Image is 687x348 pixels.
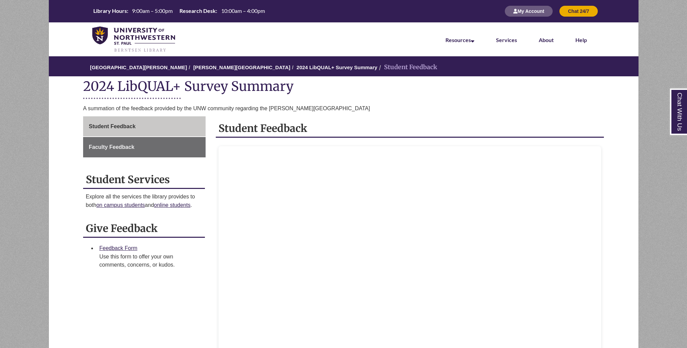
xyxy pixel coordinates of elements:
a: Student Feedback [83,116,206,137]
img: UNWSP Library Logo [92,26,175,53]
a: online students [154,202,191,208]
a: Chat 24/7 [559,8,597,14]
a: About [539,37,554,43]
span: Faculty Feedback [89,144,134,150]
span: A summation of the feedback provided by the UNW community regarding the [PERSON_NAME][GEOGRAPHIC_... [83,105,370,111]
a: [PERSON_NAME][GEOGRAPHIC_DATA] [193,64,290,70]
span: Student Feedback [89,123,136,129]
a: Resources [445,37,474,43]
div: Use this form to offer your own comments, concerns, or kudos. [99,253,199,269]
th: Library Hours: [91,7,129,15]
h2: Student Feedback [216,120,604,138]
a: Faculty Feedback [83,137,206,157]
button: Chat 24/7 [559,6,597,17]
a: My Account [505,8,553,14]
h1: 2024 LibQUAL+ Survey Summary [83,78,604,96]
span: 9:00am – 5:00pm [132,7,173,14]
button: My Account [505,6,553,17]
th: Research Desk: [177,7,218,15]
a: Feedback Form [99,245,137,251]
a: Hours Today [91,7,268,15]
a: [GEOGRAPHIC_DATA][PERSON_NAME] [90,64,187,70]
a: on campus students [96,202,145,208]
a: 2024 LibQUAL+ Survey Summary [297,64,377,70]
div: Guide Page Menu [83,116,206,157]
li: Student Feedback [377,62,437,72]
a: Services [496,37,517,43]
h2: Student Services [83,171,205,189]
p: Explore all the services the library provides to both and . [86,192,202,210]
h2: Give Feedback [83,220,205,238]
span: 10:00am – 4:00pm [221,7,265,14]
a: Help [575,37,587,43]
